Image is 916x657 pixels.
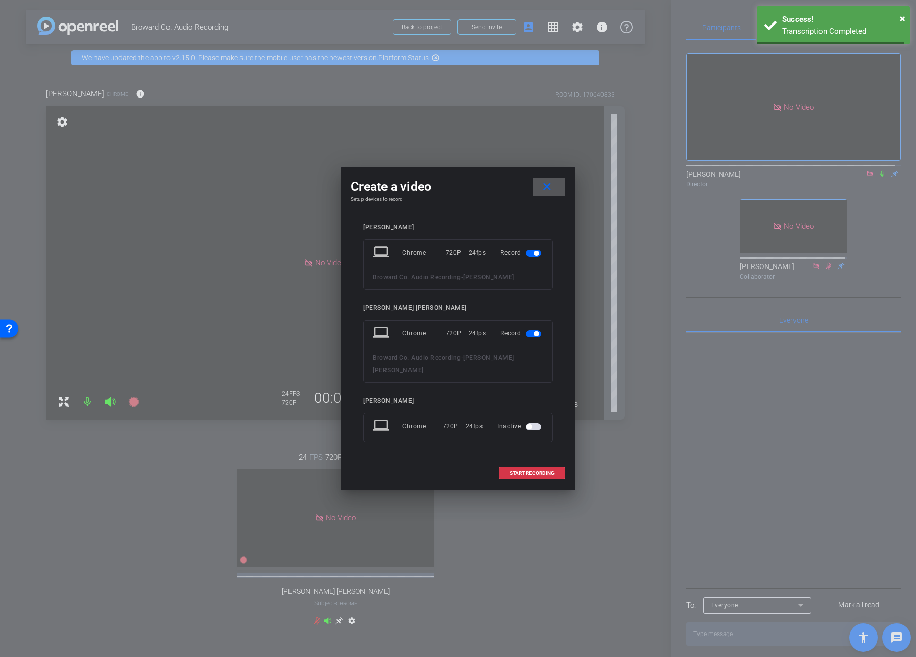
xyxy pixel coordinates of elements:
div: Create a video [351,178,565,196]
div: 720P | 24fps [443,417,483,435]
div: Chrome [402,324,446,343]
mat-icon: close [541,181,553,193]
div: Success! [782,14,902,26]
div: Chrome [402,244,446,262]
button: START RECORDING [499,467,565,479]
mat-icon: laptop [373,324,391,343]
button: Close [900,11,905,26]
h4: Setup devices to record [351,196,565,202]
div: Chrome [402,417,443,435]
div: 720P | 24fps [446,244,486,262]
div: Transcription Completed [782,26,902,37]
div: [PERSON_NAME] [PERSON_NAME] [363,304,553,312]
div: Record [500,324,543,343]
span: [PERSON_NAME] [463,274,514,281]
div: Record [500,244,543,262]
span: - [461,354,464,361]
span: Broward Co. Audio Recording [373,274,461,281]
mat-icon: laptop [373,244,391,262]
span: START RECORDING [510,471,555,476]
mat-icon: laptop [373,417,391,435]
span: × [900,12,905,25]
div: 720P | 24fps [446,324,486,343]
span: - [461,274,464,281]
div: [PERSON_NAME] [363,397,553,405]
div: Inactive [497,417,543,435]
span: Broward Co. Audio Recording [373,354,461,361]
div: [PERSON_NAME] [363,224,553,231]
